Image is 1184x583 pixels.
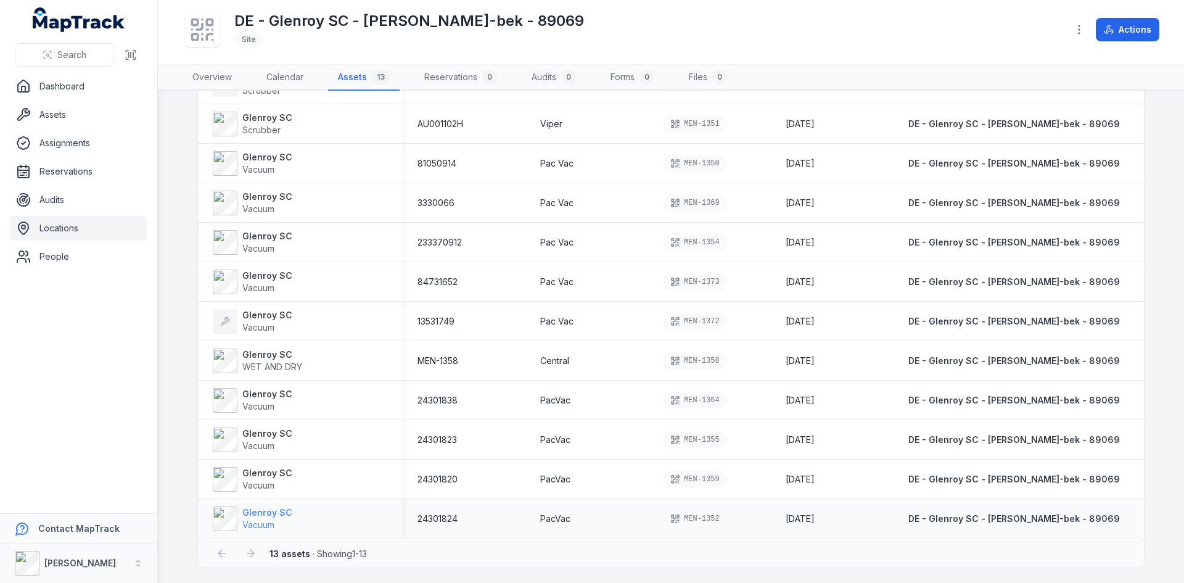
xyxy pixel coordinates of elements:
[908,197,1120,209] a: DE - Glenroy SC - [PERSON_NAME]-bek - 89069
[540,355,569,367] span: Central
[786,118,815,129] span: [DATE]
[482,70,497,85] div: 0
[213,428,292,452] a: Glenroy SCVacuum
[786,276,815,287] span: [DATE]
[908,513,1120,524] span: DE - Glenroy SC - [PERSON_NAME]-bek - 89069
[213,112,292,136] a: Glenroy SCScrubber
[213,191,292,215] a: Glenroy SCVacuum
[414,65,507,91] a: Reservations0
[242,112,292,124] strong: Glenroy SC
[786,434,815,446] time: 2/6/2026, 10:25:00 AM
[213,230,292,255] a: Glenroy SCVacuum
[540,157,573,170] span: Pac Vac
[540,473,570,486] span: PacVac
[242,507,292,519] strong: Glenroy SC
[234,11,584,31] h1: DE - Glenroy SC - [PERSON_NAME]-bek - 89069
[522,65,586,91] a: Audits0
[242,480,274,490] span: Vacuum
[417,473,458,486] span: 24301820
[786,474,815,484] span: [DATE]
[242,85,281,96] span: Scrubber
[908,237,1120,247] span: DE - Glenroy SC - [PERSON_NAME]-bek - 89069
[57,49,86,61] span: Search
[786,197,815,209] time: 2/6/2026, 11:25:00 AM
[417,394,458,407] span: 24301838
[786,513,815,524] span: [DATE]
[257,65,313,91] a: Calendar
[242,401,274,411] span: Vacuum
[242,204,274,214] span: Vacuum
[242,243,274,254] span: Vacuum
[786,434,815,445] span: [DATE]
[540,118,562,130] span: Viper
[242,467,292,479] strong: Glenroy SC
[417,118,463,130] span: AU001102H
[663,471,727,488] div: MEN-1359
[242,388,292,400] strong: Glenroy SC
[540,236,573,249] span: Pac Vac
[908,315,1120,328] a: DE - Glenroy SC - [PERSON_NAME]-bek - 89069
[10,131,147,155] a: Assignments
[561,70,576,85] div: 0
[213,349,302,373] a: Glenroy SCWET AND DRY
[10,159,147,184] a: Reservations
[663,234,727,251] div: MEN-1354
[242,230,292,242] strong: Glenroy SC
[15,43,114,67] button: Search
[908,157,1120,170] a: DE - Glenroy SC - [PERSON_NAME]-bek - 89069
[786,236,815,249] time: 2/6/2026, 11:25:00 AM
[540,197,573,209] span: Pac Vac
[540,434,570,446] span: PacVac
[908,434,1120,445] span: DE - Glenroy SC - [PERSON_NAME]-bek - 89069
[372,70,390,85] div: 13
[242,349,302,361] strong: Glenroy SC
[663,313,727,330] div: MEN-1372
[786,394,815,407] time: 2/6/2026, 10:25:00 AM
[663,352,727,370] div: MEN-1358
[10,102,147,127] a: Assets
[786,315,815,328] time: 2/6/2026, 11:25:00 AM
[213,388,292,413] a: Glenroy SCVacuum
[242,164,274,175] span: Vacuum
[786,276,815,288] time: 2/6/2026, 11:25:00 AM
[213,467,292,492] a: Glenroy SCVacuum
[663,431,727,449] div: MEN-1355
[786,355,815,366] span: [DATE]
[908,236,1120,249] a: DE - Glenroy SC - [PERSON_NAME]-bek - 89069
[242,125,281,135] span: Scrubber
[663,115,727,133] div: MEN-1351
[663,273,727,291] div: MEN-1373
[908,316,1120,326] span: DE - Glenroy SC - [PERSON_NAME]-bek - 89069
[242,519,274,530] span: Vacuum
[417,236,462,249] span: 233370912
[786,355,815,367] time: 8/13/2025, 10:25:00 AM
[908,395,1120,405] span: DE - Glenroy SC - [PERSON_NAME]-bek - 89069
[908,276,1120,288] a: DE - Glenroy SC - [PERSON_NAME]-bek - 89069
[786,237,815,247] span: [DATE]
[213,309,292,334] a: Glenroy SCVacuum
[213,151,292,176] a: Glenroy SCVacuum
[213,507,292,531] a: Glenroy SCVacuum
[242,309,292,321] strong: Glenroy SC
[908,197,1120,208] span: DE - Glenroy SC - [PERSON_NAME]-bek - 89069
[213,270,292,294] a: Glenroy SCVacuum
[908,158,1120,168] span: DE - Glenroy SC - [PERSON_NAME]-bek - 89069
[908,355,1120,366] span: DE - Glenroy SC - [PERSON_NAME]-bek - 89069
[417,315,454,328] span: 13531749
[10,244,147,269] a: People
[786,513,815,525] time: 2/6/26, 10:25:00 AM
[908,118,1120,130] a: DE - Glenroy SC - [PERSON_NAME]-bek - 89069
[417,355,458,367] span: MEN-1358
[601,65,664,91] a: Forms0
[1096,18,1159,41] button: Actions
[908,276,1120,287] span: DE - Glenroy SC - [PERSON_NAME]-bek - 89069
[33,7,125,32] a: MapTrack
[712,70,727,85] div: 0
[663,510,727,527] div: MEN-1352
[639,70,654,85] div: 0
[908,355,1120,367] a: DE - Glenroy SC - [PERSON_NAME]-bek - 89069
[908,513,1120,525] a: DE - Glenroy SC - [PERSON_NAME]-bek - 89069
[44,558,116,568] strong: [PERSON_NAME]
[242,283,274,293] span: Vacuum
[269,548,310,559] strong: 13 assets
